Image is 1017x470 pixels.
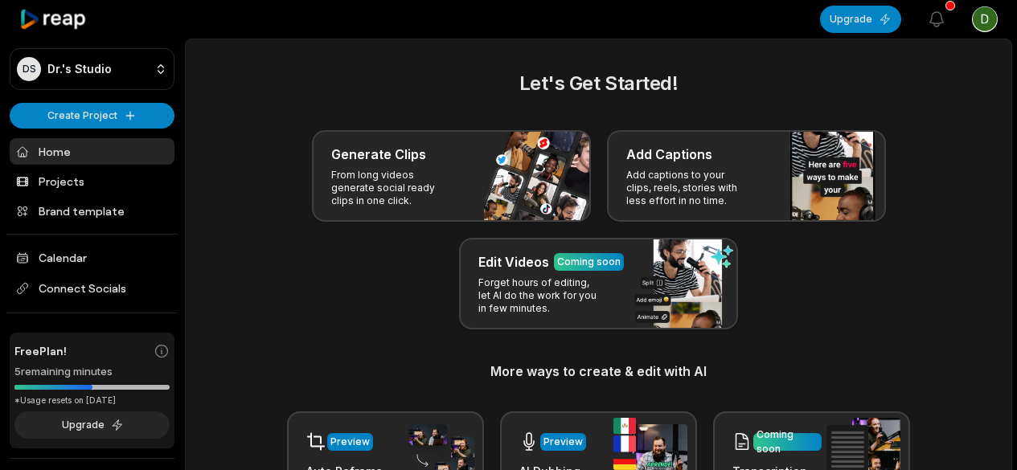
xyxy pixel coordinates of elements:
[757,427,818,456] div: Coming soon
[478,252,549,272] h3: Edit Videos
[543,435,583,449] div: Preview
[626,145,712,164] h3: Add Captions
[330,435,370,449] div: Preview
[557,255,621,269] div: Coming soon
[478,276,603,315] p: Forget hours of editing, let AI do the work for you in few minutes.
[10,168,174,194] a: Projects
[14,342,67,359] span: Free Plan!
[10,103,174,129] button: Create Project
[17,57,41,81] div: DS
[10,274,174,303] span: Connect Socials
[331,145,426,164] h3: Generate Clips
[14,394,170,407] div: *Usage resets on [DATE]
[10,244,174,271] a: Calendar
[14,411,170,439] button: Upgrade
[820,6,901,33] button: Upgrade
[10,138,174,165] a: Home
[10,198,174,224] a: Brand template
[205,69,992,98] h2: Let's Get Started!
[331,169,456,207] p: From long videos generate social ready clips in one click.
[205,362,992,381] h3: More ways to create & edit with AI
[14,364,170,380] div: 5 remaining minutes
[626,169,751,207] p: Add captions to your clips, reels, stories with less effort in no time.
[47,62,112,76] p: Dr.'s Studio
